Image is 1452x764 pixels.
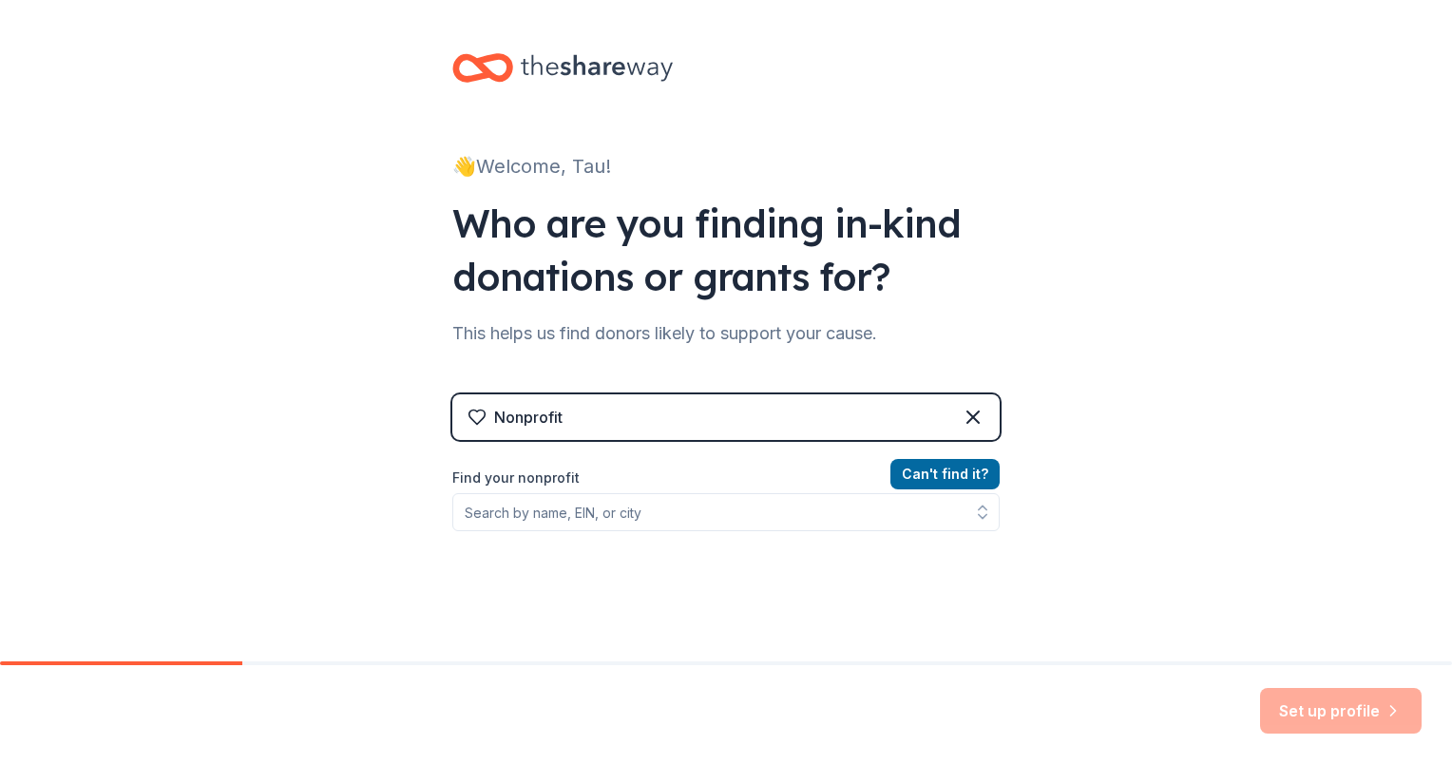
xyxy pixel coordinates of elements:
div: Who are you finding in-kind donations or grants for? [452,197,1000,303]
input: Search by name, EIN, or city [452,493,1000,531]
div: Nonprofit [494,406,563,429]
div: This helps us find donors likely to support your cause. [452,318,1000,349]
label: Find your nonprofit [452,467,1000,489]
div: 👋 Welcome, Tau! [452,151,1000,181]
button: Can't find it? [890,459,1000,489]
